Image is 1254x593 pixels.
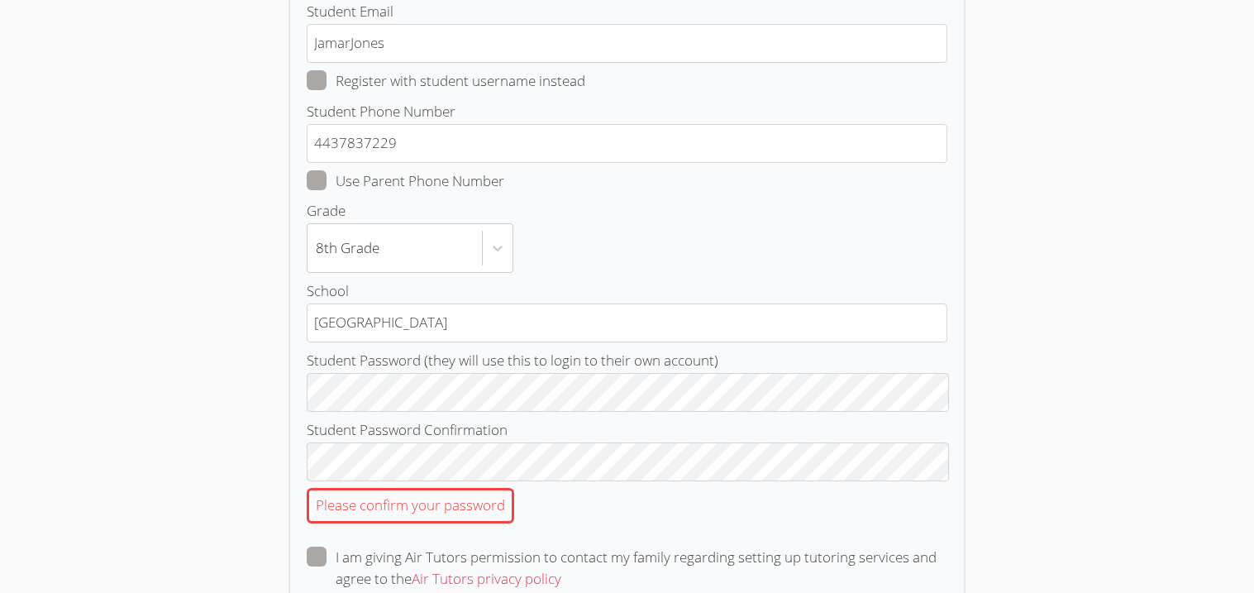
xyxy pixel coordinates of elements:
[307,170,504,192] label: Use Parent Phone Number
[307,70,585,92] label: Register with student username instead
[307,281,349,300] span: School
[307,2,393,21] span: Student Email
[316,237,379,261] div: 8th Grade
[307,102,455,121] span: Student Phone Number
[412,569,561,588] a: Air Tutors privacy policy
[307,351,718,370] span: Student Password (they will use this to login to their own account)
[307,420,508,439] span: Student Password Confirmation
[307,201,346,220] span: Grade
[307,24,947,63] input: Student Email
[307,442,949,481] input: Student Password ConfirmationPlease confirm your password
[307,304,947,342] input: School
[307,547,947,590] label: I am giving Air Tutors permission to contact my family regarding setting up tutoring services and...
[307,124,947,163] input: Student Phone Number
[307,373,949,412] input: Student Password (they will use this to login to their own account)
[307,488,514,524] div: Please confirm your password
